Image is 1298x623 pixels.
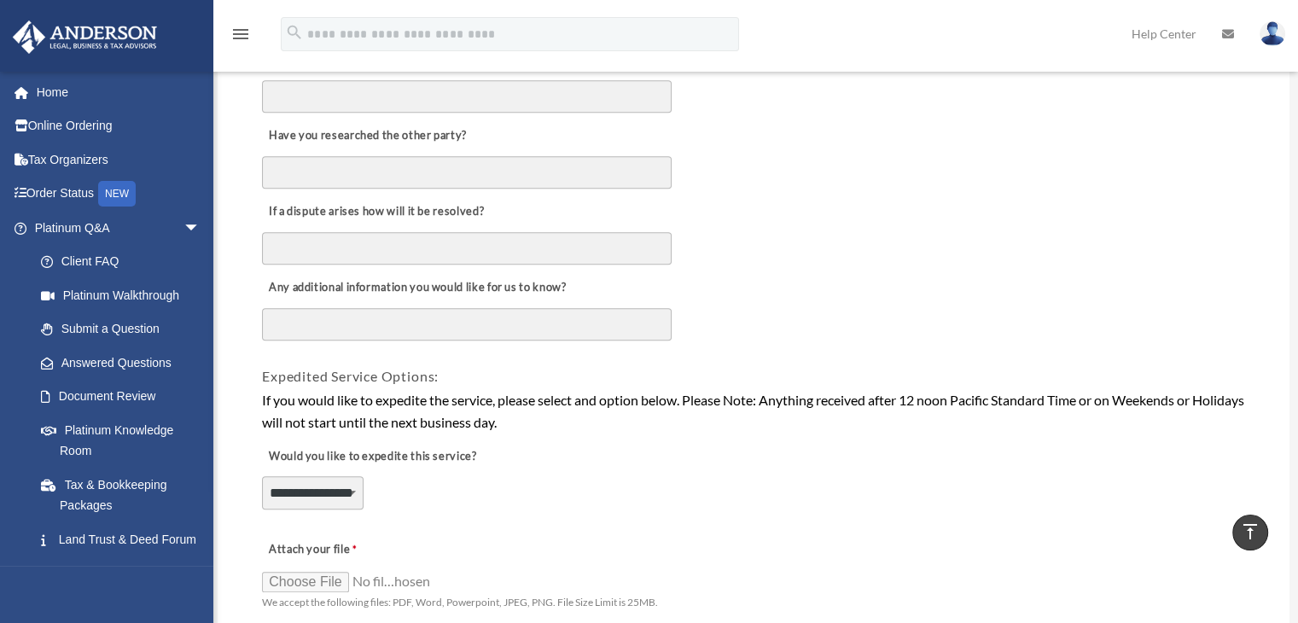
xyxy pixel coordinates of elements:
[12,75,226,109] a: Home
[262,445,480,469] label: Would you like to expedite this service?
[24,413,226,468] a: Platinum Knowledge Room
[183,211,218,246] span: arrow_drop_down
[1232,515,1268,550] a: vertical_align_top
[12,211,226,245] a: Platinum Q&Aarrow_drop_down
[8,20,162,54] img: Anderson Advisors Platinum Portal
[12,143,226,177] a: Tax Organizers
[262,125,471,148] label: Have you researched the other party?
[262,538,433,562] label: Attach your file
[24,312,226,346] a: Submit a Question
[262,389,1245,433] div: If you would like to expedite the service, please select and option below. Please Note: Anything ...
[262,368,439,384] span: Expedited Service Options:
[98,181,136,207] div: NEW
[24,346,226,380] a: Answered Questions
[24,245,226,279] a: Client FAQ
[24,278,226,312] a: Platinum Walkthrough
[12,109,226,143] a: Online Ordering
[24,380,218,414] a: Document Review
[262,596,658,608] span: We accept the following files: PDF, Word, Powerpoint, JPEG, PNG. File Size Limit is 25MB.
[262,201,488,224] label: If a dispute arises how will it be resolved?
[1240,521,1260,542] i: vertical_align_top
[262,277,570,300] label: Any additional information you would like for us to know?
[1260,21,1285,46] img: User Pic
[24,556,226,591] a: Portal Feedback
[24,522,226,556] a: Land Trust & Deed Forum
[24,468,226,522] a: Tax & Bookkeeping Packages
[230,24,251,44] i: menu
[285,23,304,42] i: search
[12,177,226,212] a: Order StatusNEW
[230,30,251,44] a: menu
